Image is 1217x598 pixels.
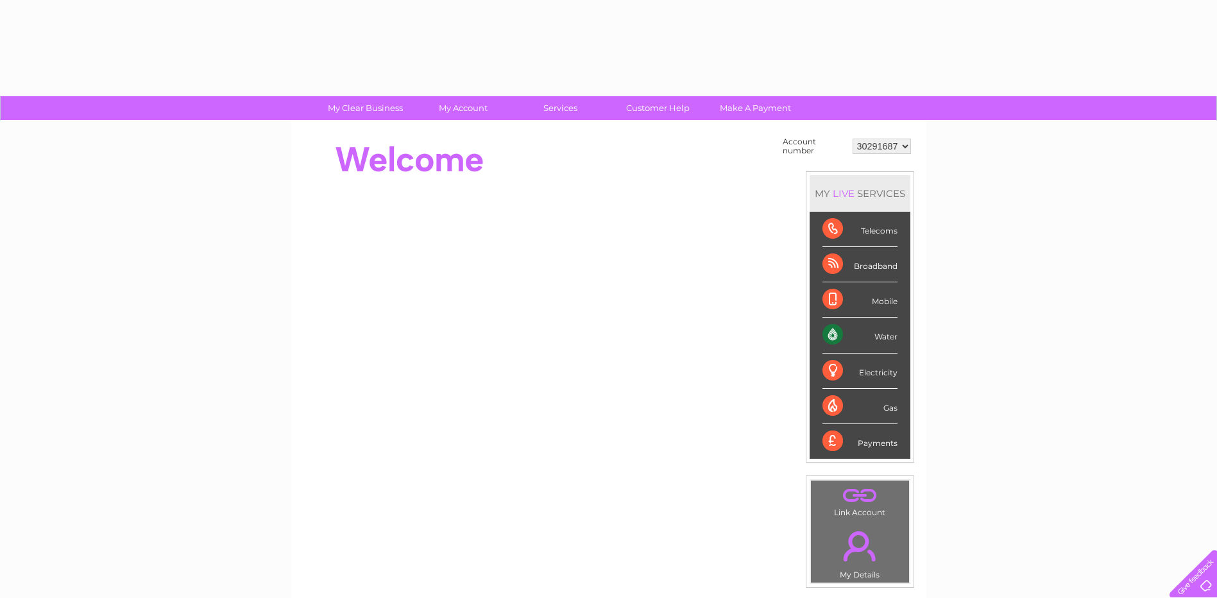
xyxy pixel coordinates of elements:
[822,424,898,459] div: Payments
[702,96,808,120] a: Make A Payment
[822,212,898,247] div: Telecoms
[822,354,898,389] div: Electricity
[810,175,910,212] div: MY SERVICES
[810,520,910,583] td: My Details
[822,247,898,282] div: Broadband
[312,96,418,120] a: My Clear Business
[410,96,516,120] a: My Account
[822,389,898,424] div: Gas
[814,524,906,568] a: .
[822,282,898,318] div: Mobile
[605,96,711,120] a: Customer Help
[830,187,857,200] div: LIVE
[507,96,613,120] a: Services
[779,134,849,158] td: Account number
[822,318,898,353] div: Water
[814,484,906,506] a: .
[810,480,910,520] td: Link Account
